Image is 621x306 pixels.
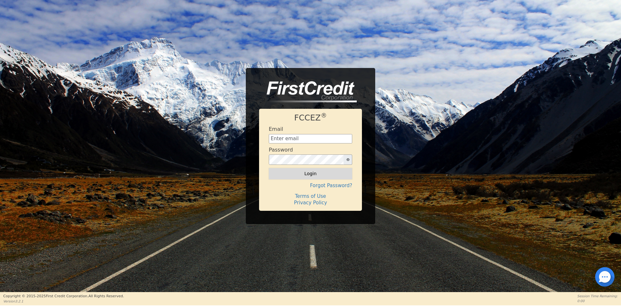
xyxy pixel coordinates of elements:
[269,154,344,165] input: password
[3,299,124,304] p: Version 3.2.1
[269,183,352,188] h4: Forgot Password?
[259,81,357,103] img: logo-CMu_cnol.png
[269,193,352,199] h4: Terms of Use
[321,112,327,119] sup: ®
[88,294,124,298] span: All Rights Reserved.
[269,113,352,123] h1: FCCEZ
[269,200,352,206] h4: Privacy Policy
[269,134,352,144] input: Enter email
[577,294,618,299] p: Session Time Remaining:
[269,168,352,179] button: Login
[269,147,293,153] h4: Password
[269,126,283,132] h4: Email
[3,294,124,299] p: Copyright © 2015- 2025 First Credit Corporation.
[577,299,618,303] p: 0:00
